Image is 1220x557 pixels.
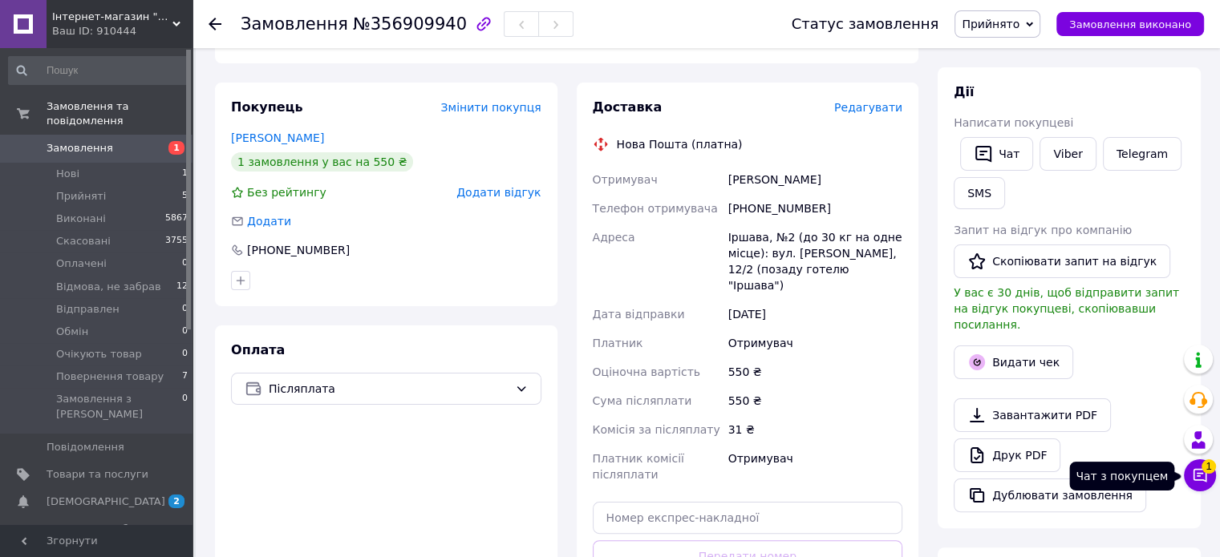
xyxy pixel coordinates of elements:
span: Повідомлення [47,440,124,454]
div: [PHONE_NUMBER] [245,242,351,258]
span: Додати [247,215,291,228]
a: [PERSON_NAME] [231,131,324,144]
a: Завантажити PDF [954,398,1111,432]
span: Платник [593,337,643,349]
span: 0 [182,302,188,317]
span: 0 [182,392,188,421]
span: Отримувач [593,173,658,186]
span: Оплата [231,342,285,357]
span: Запит на відгук про компанію [954,224,1132,236]
span: Замовлення та повідомлення [47,99,193,128]
span: 5 [182,189,188,204]
button: Чат [960,137,1033,171]
div: Нова Пошта (платна) [613,136,747,152]
span: Без рейтингу [247,186,326,199]
div: Повернутися назад [209,16,221,32]
input: Номер експрес-накладної [593,502,903,534]
span: [DEMOGRAPHIC_DATA] [47,494,165,509]
div: 31 ₴ [725,415,906,444]
span: У вас є 30 днів, щоб відправити запит на відгук покупцеві, скопіювавши посилання. [954,286,1179,331]
button: Чат з покупцем1 [1184,459,1216,491]
span: Платник комісії післяплати [593,452,684,481]
div: Статус замовлення [792,16,939,32]
span: Прийняті [56,189,106,204]
span: 2 [168,494,184,508]
div: Ваш ID: 910444 [52,24,193,38]
span: Замовлення [241,14,348,34]
span: Замовлення [47,141,113,155]
span: Замовлення виконано [1069,18,1191,30]
span: Дії [954,84,974,99]
span: Сума післяплати [593,394,692,407]
button: Видати чек [954,345,1073,379]
span: Змінити покупця [441,101,541,114]
span: 1 [182,167,188,181]
button: Замовлення виконано [1056,12,1204,36]
span: Доставка [593,99,663,115]
span: №356909940 [353,14,467,34]
button: Дублювати замовлення [954,478,1146,512]
a: Viber [1040,137,1096,171]
span: Післяплата [269,380,509,398]
span: Написати покупцеві [954,116,1073,129]
a: Друк PDF [954,438,1060,472]
div: Чат з покупцем [1069,462,1174,490]
span: Повернення товару [56,369,164,384]
span: 0 [182,347,188,361]
span: 1 [168,141,184,155]
div: [PERSON_NAME] [725,165,906,194]
span: Обмін [56,325,88,339]
span: Прийнято [962,18,1019,30]
span: Телефон отримувача [593,202,718,215]
div: Отримувач [725,444,906,489]
div: 1 замовлення у вас на 550 ₴ [231,152,413,172]
span: Адреса [593,231,635,244]
span: 12 [176,280,188,294]
div: [PHONE_NUMBER] [725,194,906,223]
input: Пошук [8,56,189,85]
span: Оплачені [56,256,107,271]
button: SMS [954,177,1005,209]
span: 7 [182,369,188,384]
span: Дата відправки [593,308,685,321]
div: Отримувач [725,329,906,357]
span: 5867 [165,212,188,226]
span: Редагувати [834,101,902,114]
span: Виконані [56,212,106,226]
span: Нові [56,167,79,181]
a: Telegram [1103,137,1181,171]
span: 0 [182,325,188,339]
span: 3755 [165,234,188,248]
span: Відправлен [56,302,120,317]
span: Оціночна вартість [593,365,700,378]
div: [DATE] [725,300,906,329]
span: Показники роботи компанії [47,522,148,551]
span: Відмова, не забрав [56,280,161,294]
span: Товари та послуги [47,467,148,482]
span: 0 [182,256,188,271]
span: Покупець [231,99,303,115]
div: 550 ₴ [725,357,906,386]
span: Комісія за післяплату [593,423,720,436]
button: Скопіювати запит на відгук [954,244,1170,278]
span: Скасовані [56,234,111,248]
div: 550 ₴ [725,386,906,415]
span: Інтернет-магазин "906090" [52,10,172,24]
div: Іршава, №2 (до 30 кг на одне місце): вул. [PERSON_NAME], 12/2 (позаду готелю "Іршава") [725,223,906,300]
span: 1 [1202,459,1216,474]
span: Замовлення з [PERSON_NAME] [56,392,182,421]
span: Додати відгук [456,186,541,199]
span: Очікують товар [56,347,142,361]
